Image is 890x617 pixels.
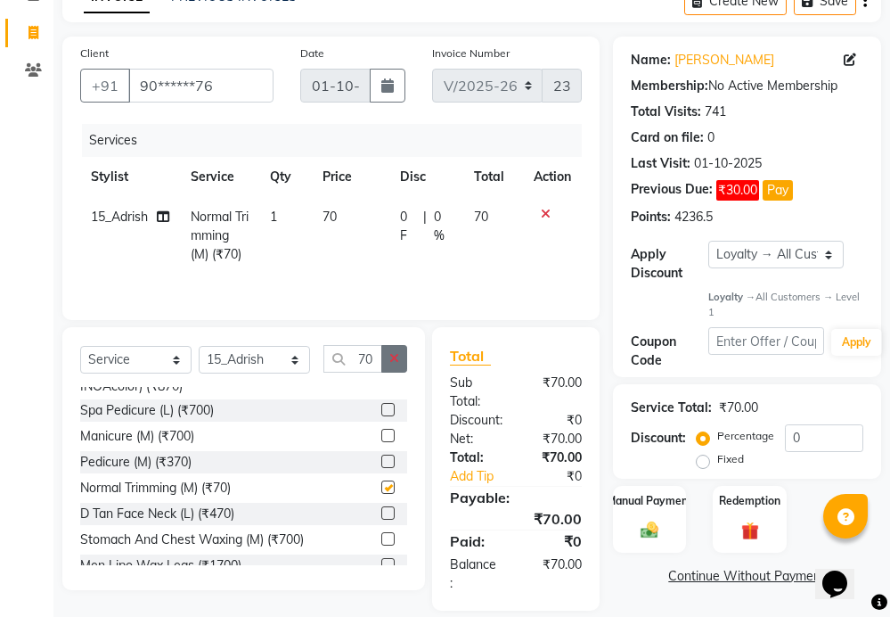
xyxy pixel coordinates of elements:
[323,345,382,373] input: Search or Scan
[705,103,726,121] div: 741
[437,555,516,593] div: Balance :
[389,157,462,197] th: Disc
[80,157,180,197] th: Stylist
[523,157,582,197] th: Action
[631,180,713,201] div: Previous Due:
[437,531,516,552] div: Paid:
[631,208,671,226] div: Points:
[432,45,510,62] label: Invoice Number
[80,69,130,103] button: +91
[463,157,523,197] th: Total
[434,208,453,245] span: 0 %
[631,399,712,417] div: Service Total:
[80,45,109,62] label: Client
[80,479,231,498] div: Normal Trimming (M) (₹70)
[717,428,774,444] label: Percentage
[80,427,194,446] div: Manicure (M) (₹700)
[80,401,214,420] div: Spa Pedicure (L) (₹700)
[80,556,241,575] div: Men Lipo Wax Legs (₹1700)
[474,209,488,225] span: 70
[708,327,825,355] input: Enter Offer / Coupon Code
[259,157,312,197] th: Qty
[191,209,249,262] span: Normal Trimming (M) (₹70)
[312,157,389,197] th: Price
[719,399,758,417] div: ₹70.00
[180,157,259,197] th: Service
[707,128,714,147] div: 0
[128,69,274,103] input: Search by Name/Mobile/Email/Code
[80,453,192,472] div: Pedicure (M) (₹370)
[736,520,764,542] img: _gift.svg
[437,411,516,430] div: Discount:
[607,493,692,509] label: Manual Payment
[815,546,872,599] iframe: chat widget
[270,209,277,225] span: 1
[516,411,595,430] div: ₹0
[423,208,427,245] span: |
[437,508,595,530] div: ₹70.00
[91,209,148,225] span: 15_Adrish
[719,493,780,509] label: Redemption
[631,77,708,95] div: Membership:
[631,154,690,173] div: Last Visit:
[516,430,595,448] div: ₹70.00
[631,128,704,147] div: Card on file:
[437,467,529,486] a: Add Tip
[516,531,595,552] div: ₹0
[831,329,882,356] button: Apply
[400,208,415,245] span: 0 F
[631,103,701,121] div: Total Visits:
[80,505,234,523] div: D Tan Face Neck (L) (₹470)
[616,567,878,586] a: Continue Without Payment
[516,374,595,411] div: ₹70.00
[437,374,516,411] div: Sub Total:
[323,209,337,225] span: 70
[516,555,595,593] div: ₹70.00
[717,451,744,467] label: Fixed
[300,45,324,62] label: Date
[631,77,863,95] div: No Active Membership
[708,290,863,320] div: All Customers → Level 1
[631,245,708,283] div: Apply Discount
[437,430,516,448] div: Net:
[631,429,686,448] div: Discount:
[437,448,516,467] div: Total:
[80,531,304,549] div: Stomach And Chest Waxing (M) (₹700)
[437,487,595,508] div: Payable:
[708,291,755,303] strong: Loyalty →
[82,124,595,157] div: Services
[631,333,708,370] div: Coupon Code
[529,467,595,486] div: ₹0
[716,180,759,201] span: ₹30.00
[635,520,664,540] img: _cash.svg
[516,448,595,467] div: ₹70.00
[674,208,713,226] div: 4236.5
[450,347,491,366] span: Total
[631,51,671,70] div: Name:
[763,180,793,201] button: Pay
[694,154,762,173] div: 01-10-2025
[674,51,774,70] a: [PERSON_NAME]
